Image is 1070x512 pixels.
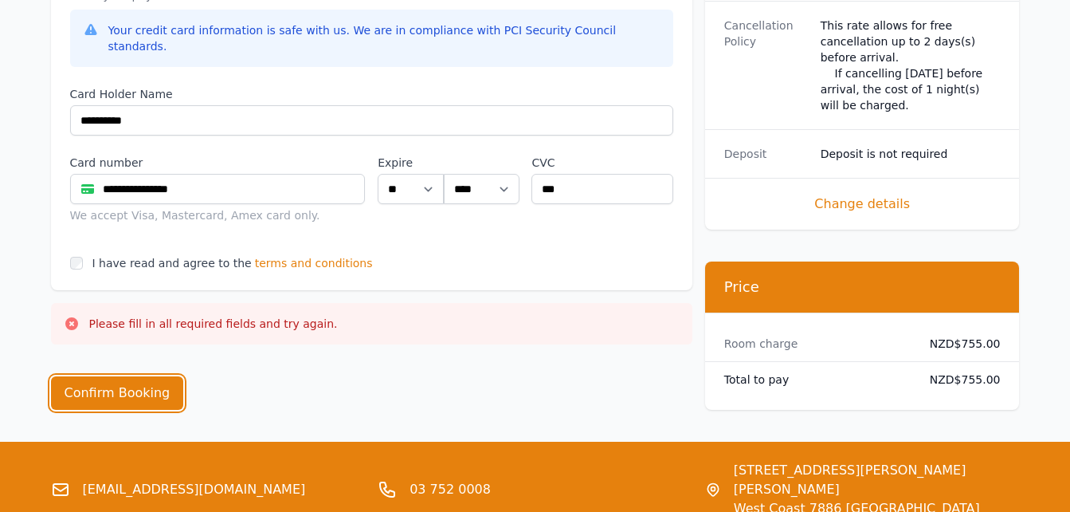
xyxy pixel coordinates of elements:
label: I have read and agree to the [92,257,252,270]
span: [STREET_ADDRESS][PERSON_NAME] [PERSON_NAME] [734,461,1020,499]
a: 03 752 0008 [410,480,491,499]
label: Card Holder Name [70,86,673,102]
dt: Cancellation Policy [724,18,808,113]
dd: NZD$755.00 [917,336,1001,352]
div: This rate allows for free cancellation up to 2 days(s) before arrival. If cancelling [DATE] befor... [821,18,1001,113]
label: CVC [531,155,672,171]
dt: Total to pay [724,372,904,388]
label: Expire [378,155,444,171]
dt: Deposit [724,146,808,162]
div: Your credit card information is safe with us. We are in compliance with PCI Security Council stan... [108,22,660,54]
span: terms and conditions [255,255,373,271]
a: [EMAIL_ADDRESS][DOMAIN_NAME] [83,480,306,499]
p: Please fill in all required fields and try again. [89,316,338,332]
dt: Room charge [724,336,904,352]
span: Change details [724,195,1001,214]
dd: NZD$755.00 [917,372,1001,388]
dd: Deposit is not required [821,146,1001,162]
label: . [444,155,519,171]
button: Confirm Booking [51,376,184,410]
div: We accept Visa, Mastercard, Amex card only. [70,207,366,223]
label: Card number [70,155,366,171]
h3: Price [724,278,1001,297]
